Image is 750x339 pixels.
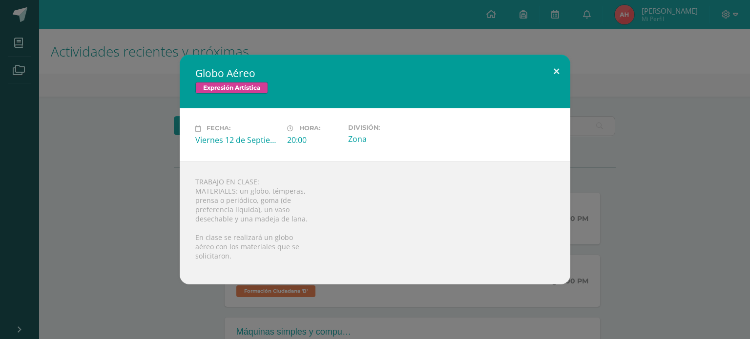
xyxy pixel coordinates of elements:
[348,124,432,131] label: División:
[348,134,432,144] div: Zona
[180,161,570,284] div: TRABAJO EN CLASE: MATERIALES: un globo, témperas, prensa o periódico, goma (de preferencia líquid...
[542,55,570,88] button: Close (Esc)
[195,135,279,145] div: Viernes 12 de Septiembre
[287,135,340,145] div: 20:00
[207,125,230,132] span: Fecha:
[299,125,320,132] span: Hora:
[195,66,555,80] h2: Globo Aéreo
[195,82,268,94] span: Expresión Artística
